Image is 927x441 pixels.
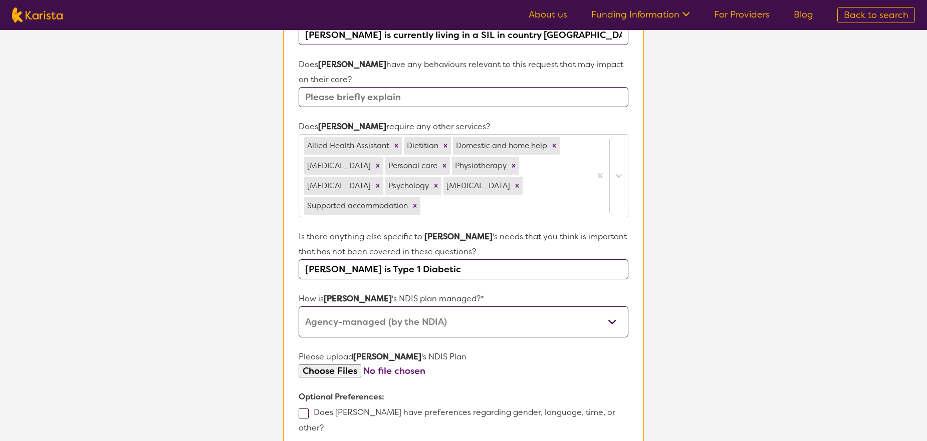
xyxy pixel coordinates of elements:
[508,157,519,175] div: Remove Physiotherapy
[844,9,908,21] span: Back to search
[299,391,384,402] b: Optional Preferences:
[452,157,508,175] div: Physiotherapy
[304,137,391,155] div: Allied Health Assistant
[837,7,915,23] a: Back to search
[318,121,386,132] strong: [PERSON_NAME]
[794,9,813,21] a: Blog
[882,399,913,430] iframe: Chat Window
[299,25,628,45] input: Type you answer here
[391,137,402,155] div: Remove Allied Health Assistant
[304,157,372,175] div: [MEDICAL_DATA]
[424,231,493,242] strong: [PERSON_NAME]
[512,177,523,195] div: Remove Speech therapy
[299,259,628,279] input: Type you answer here
[591,9,690,21] a: Funding Information
[318,59,386,70] strong: [PERSON_NAME]
[529,9,567,21] a: About us
[404,137,440,155] div: Dietitian
[12,8,63,23] img: Karista logo
[385,157,439,175] div: Personal care
[324,293,392,304] strong: [PERSON_NAME]
[299,229,628,259] p: Is there anything else specific to 's needs that you think is important that has not been covered...
[385,177,430,195] div: Psychology
[299,407,615,433] label: Does [PERSON_NAME] have preferences regarding gender, language, time, or other?
[299,57,628,87] p: Does have any behaviours relevant to this request that may impact on their care?
[299,119,628,134] p: Does require any other services?
[372,177,383,195] div: Remove Podiatry
[372,157,383,175] div: Remove Occupational therapy
[549,137,560,155] div: Remove Domestic and home help
[439,157,450,175] div: Remove Personal care
[714,9,770,21] a: For Providers
[304,197,409,215] div: Supported accommodation
[299,349,628,364] p: Please upload 's NDIS Plan
[304,177,372,195] div: [MEDICAL_DATA]
[299,291,628,306] p: How is 's NDIS plan managed?*
[443,177,512,195] div: [MEDICAL_DATA]
[409,197,420,215] div: Remove Supported accommodation
[353,351,421,362] strong: [PERSON_NAME]
[430,177,441,195] div: Remove Psychology
[299,87,628,107] input: Please briefly explain
[440,137,451,155] div: Remove Dietitian
[453,137,549,155] div: Domestic and home help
